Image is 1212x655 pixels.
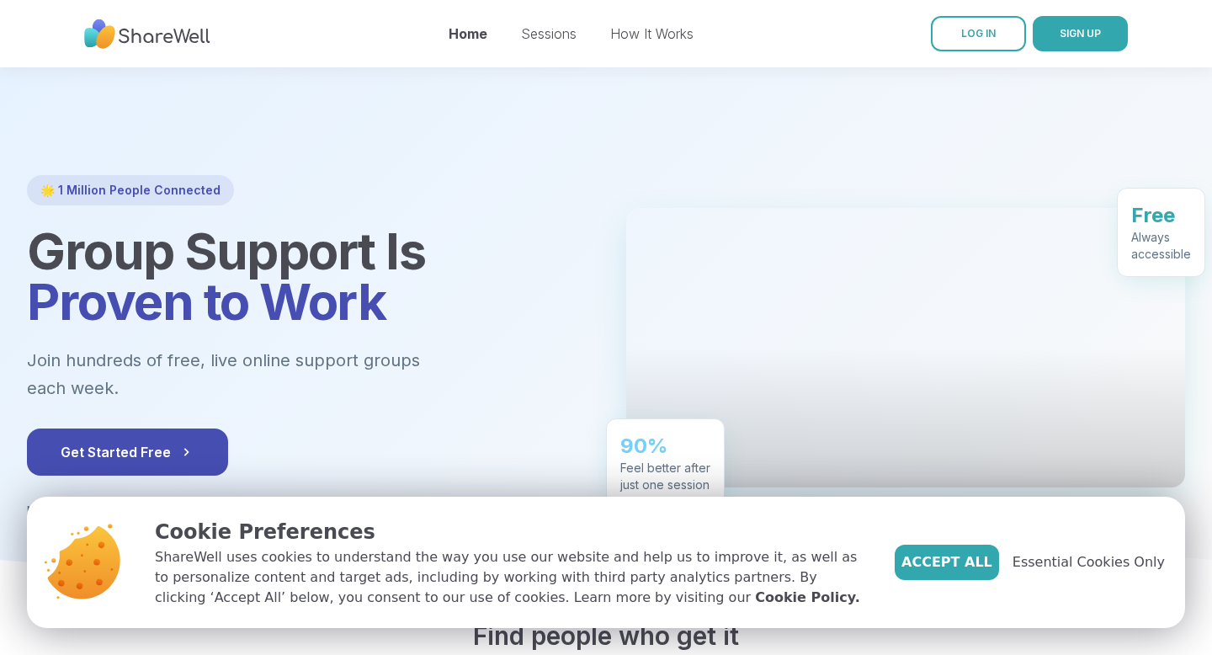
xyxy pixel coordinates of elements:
span: SIGN UP [1060,27,1101,40]
div: Feel better after just one session [620,459,710,493]
a: Cookie Policy. [755,588,859,608]
img: ShareWell Nav Logo [84,11,210,57]
button: Accept All [895,545,999,580]
a: Home [449,25,487,42]
div: 90% [620,432,710,459]
button: SIGN UP [1033,16,1128,51]
a: Sessions [521,25,577,42]
div: Free [1131,201,1191,228]
span: Get Started Free [61,442,194,462]
h2: Find people who get it [27,620,1185,651]
a: LOG IN [931,16,1026,51]
div: Always accessible [1131,228,1191,262]
span: LOG IN [961,27,996,40]
p: Cookie Preferences [155,517,868,547]
span: Proven to Work [27,271,385,332]
p: Join hundreds of free, live online support groups each week. [27,347,512,402]
span: Accept All [901,552,992,572]
h1: Group Support Is [27,226,586,327]
div: 🌟 1 Million People Connected [27,175,234,205]
span: Essential Cookies Only [1013,552,1165,572]
button: Get Started Free [27,429,228,476]
p: ShareWell uses cookies to understand the way you use our website and help us to improve it, as we... [155,547,868,608]
a: How It Works [610,25,694,42]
